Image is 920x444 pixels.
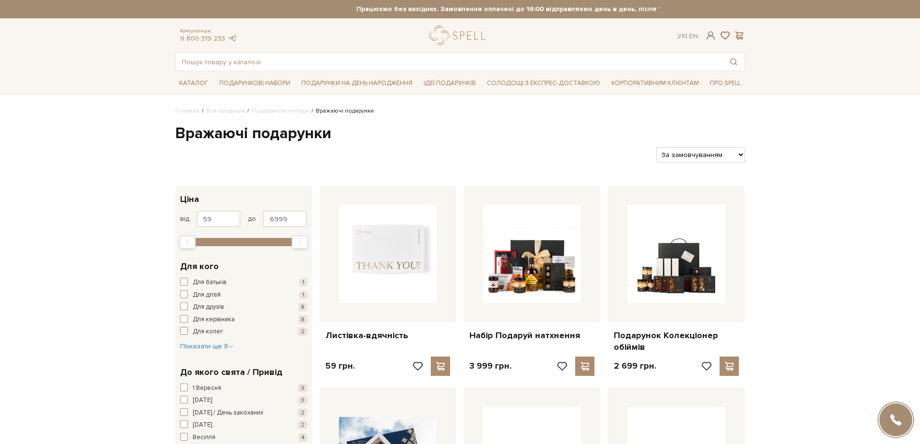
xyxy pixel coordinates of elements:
[197,211,241,227] input: Ціна
[180,290,307,300] button: Для дітей 1
[339,205,437,303] img: Листівка-вдячність
[299,278,307,286] span: 1
[193,420,212,430] span: [DATE]
[180,28,237,34] span: Консультація:
[297,76,416,91] span: Подарунки на День народження
[298,315,307,324] span: 8
[215,76,294,91] span: Подарункові набори
[292,235,308,249] div: Max
[206,107,245,115] a: Вся продукція
[298,409,307,417] span: 2
[180,408,307,418] button: [DATE] / День закоханих 2
[180,302,307,312] button: Для друзів 8
[180,396,307,405] button: [DATE] 3
[326,360,355,372] p: 59 грн.
[175,124,745,144] h1: Вражаючі подарунки
[193,384,221,393] span: 1 Вересня
[248,215,256,223] span: до
[722,53,745,71] button: Пошук товару у каталозі
[193,315,235,325] span: Для керівника
[180,315,307,325] button: Для керівника 8
[298,421,307,429] span: 2
[193,290,221,300] span: Для дітей
[180,342,234,350] span: Показати ще 8
[180,34,225,43] a: 0 800 319 233
[180,260,219,273] span: Для кого
[180,278,307,287] button: Для батьків 1
[175,76,212,91] span: Каталог
[193,302,224,312] span: Для друзів
[469,360,511,372] p: 3 999 грн.
[180,366,283,379] span: До якого свята / Привід
[180,342,234,351] button: Показати ще 8
[689,32,698,40] a: En
[193,278,226,287] span: Для батьків
[298,303,307,311] span: 8
[608,75,703,91] a: Корпоративним клієнтам
[614,360,656,372] p: 2 699 грн.
[193,396,212,405] span: [DATE]
[180,193,199,206] span: Ціна
[678,32,698,41] div: Ук
[309,107,374,115] li: Вражаючі подарунки
[469,330,594,341] a: Набір Подаруй натхнення
[180,384,307,393] button: 1 Вересня 3
[179,235,196,249] div: Min
[193,327,223,337] span: Для колег
[483,75,604,91] a: Солодощі з експрес-доставкою
[180,215,189,223] span: від
[193,433,215,443] span: Весілля
[261,5,831,14] strong: Працюємо без вихідних. Замовлення оплачені до 16:00 відправляємо день в день, після 16:00 - насту...
[180,327,307,337] button: Для колег 2
[298,328,307,336] span: 2
[175,107,199,115] a: Головна
[299,291,307,299] span: 1
[686,32,687,40] span: |
[614,330,739,353] a: Подарунок Колекціонер обіймів
[180,433,307,443] button: Весілля 4
[298,433,307,442] span: 4
[180,420,307,430] button: [DATE] 2
[227,34,237,43] a: telegram
[326,330,451,341] a: Листівка-вдячність
[429,26,490,45] a: logo
[176,53,722,71] input: Пошук товару у каталозі
[420,76,480,91] span: Ідеї подарунків
[706,76,745,91] span: Про Spell
[252,107,309,115] a: Подарункові набори
[263,211,307,227] input: Ціна
[298,396,307,404] span: 3
[193,408,263,418] span: [DATE] / День закоханих
[298,384,307,392] span: 3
